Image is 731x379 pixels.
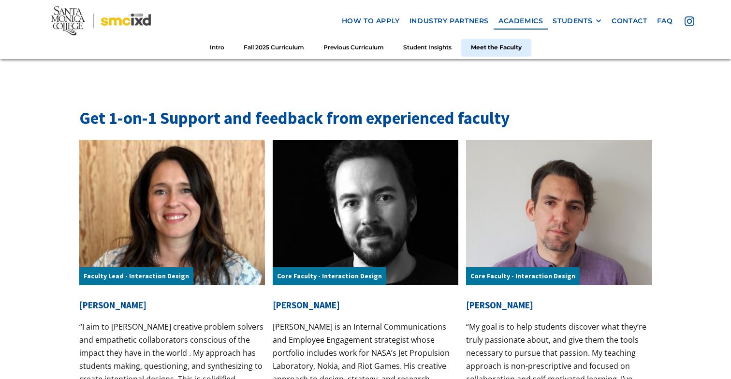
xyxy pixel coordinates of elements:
[461,39,531,57] a: Meet the Faculty
[337,12,405,30] a: how to apply
[273,267,386,285] div: Core Faculty - Interaction Design
[394,39,461,57] a: Student Insights
[234,39,314,57] a: Fall 2025 Curriculum
[553,16,602,25] div: STUDENTS
[466,300,652,311] h3: [PERSON_NAME]
[79,267,193,285] div: Faculty Lead - Interaction Design
[553,16,592,25] div: STUDENTS
[200,39,234,57] a: Intro
[607,12,652,30] a: contact
[314,39,394,57] a: Previous Curriculum
[652,12,678,30] a: faq
[79,300,265,311] h3: [PERSON_NAME]
[685,16,694,26] img: icon - instagram
[273,300,458,311] h3: [PERSON_NAME]
[79,106,652,130] h2: Get 1-on-1 Support and feedback from experienced faculty
[51,6,151,35] img: Santa Monica College - SMC IxD logo
[466,267,580,285] div: Core Faculty - Interaction Design
[494,12,548,30] a: Academics
[405,12,494,30] a: industry partners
